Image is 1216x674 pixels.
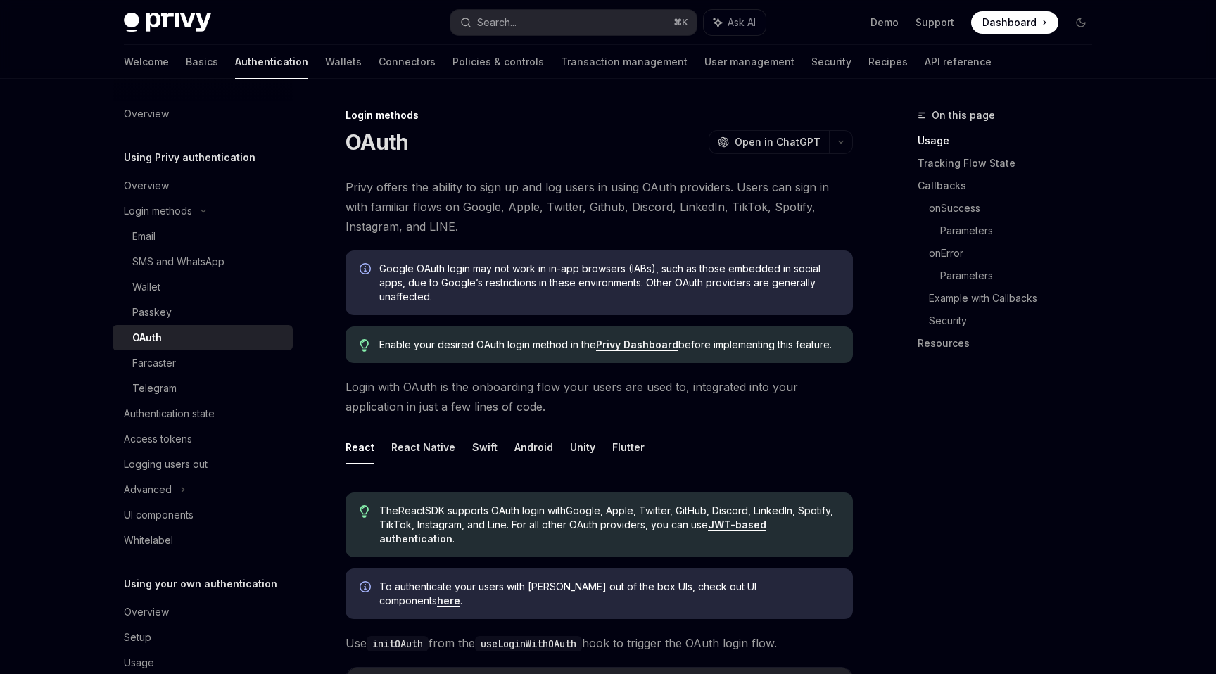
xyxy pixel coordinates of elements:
code: useLoginWithOAuth [475,636,582,651]
a: Resources [918,332,1103,355]
span: Login with OAuth is the onboarding flow your users are used to, integrated into your application ... [346,377,853,417]
div: Overview [124,177,169,194]
div: Overview [124,106,169,122]
a: Usage [918,129,1103,152]
button: Flutter [612,431,645,464]
a: Privy Dashboard [596,338,678,351]
button: Android [514,431,553,464]
a: UI components [113,502,293,528]
span: Dashboard [982,15,1037,30]
button: React [346,431,374,464]
h5: Using Privy authentication [124,149,255,166]
h1: OAuth [346,129,408,155]
h5: Using your own authentication [124,576,277,592]
span: Privy offers the ability to sign up and log users in using OAuth providers. Users can sign in wit... [346,177,853,236]
div: Wallet [132,279,160,295]
a: here [437,594,460,607]
div: Telegram [132,380,177,397]
a: Overview [113,599,293,625]
a: Overview [113,101,293,127]
a: Overview [113,173,293,198]
button: Toggle dark mode [1070,11,1092,34]
a: Demo [870,15,899,30]
a: Passkey [113,300,293,325]
a: Authentication state [113,401,293,426]
span: Ask AI [728,15,756,30]
code: initOAuth [367,636,429,651]
a: Authentication [235,45,308,79]
a: Parameters [940,220,1103,242]
a: Security [929,310,1103,332]
span: ⌘ K [673,17,688,28]
div: Login methods [124,203,192,220]
a: API reference [925,45,992,79]
a: Recipes [868,45,908,79]
div: Login methods [346,108,853,122]
a: Support [916,15,954,30]
button: Ask AI [704,10,766,35]
span: Enable your desired OAuth login method in the before implementing this feature. [379,338,839,352]
a: SMS and WhatsApp [113,249,293,274]
span: The React SDK supports OAuth login with Google, Apple, Twitter, GitHub, Discord, LinkedIn, Spotif... [379,504,839,546]
a: Email [113,224,293,249]
a: Policies & controls [452,45,544,79]
a: Transaction management [561,45,688,79]
svg: Tip [360,339,369,352]
a: User management [704,45,794,79]
span: Google OAuth login may not work in in-app browsers (IABs), such as those embedded in social apps,... [379,262,839,304]
a: Wallets [325,45,362,79]
a: Callbacks [918,174,1103,197]
a: Welcome [124,45,169,79]
div: Setup [124,629,151,646]
span: Open in ChatGPT [735,135,821,149]
a: Logging users out [113,452,293,477]
div: Usage [124,654,154,671]
a: Dashboard [971,11,1058,34]
button: Unity [570,431,595,464]
div: Logging users out [124,456,208,473]
div: Search... [477,14,517,31]
a: Basics [186,45,218,79]
img: dark logo [124,13,211,32]
span: Use from the hook to trigger the OAuth login flow. [346,633,853,653]
span: On this page [932,107,995,124]
a: Farcaster [113,350,293,376]
div: Advanced [124,481,172,498]
div: Whitelabel [124,532,173,549]
a: onError [929,242,1103,265]
a: onSuccess [929,197,1103,220]
div: SMS and WhatsApp [132,253,224,270]
div: Authentication state [124,405,215,422]
div: OAuth [132,329,162,346]
button: React Native [391,431,455,464]
div: Email [132,228,156,245]
a: OAuth [113,325,293,350]
a: Example with Callbacks [929,287,1103,310]
span: To authenticate your users with [PERSON_NAME] out of the box UIs, check out UI components . [379,580,839,608]
a: Whitelabel [113,528,293,553]
a: Tracking Flow State [918,152,1103,174]
a: Telegram [113,376,293,401]
a: Setup [113,625,293,650]
div: Farcaster [132,355,176,371]
svg: Info [360,581,374,595]
a: Access tokens [113,426,293,452]
svg: Info [360,263,374,277]
a: Parameters [940,265,1103,287]
div: Access tokens [124,431,192,447]
button: Swift [472,431,498,464]
a: Security [811,45,851,79]
button: Open in ChatGPT [709,130,829,154]
a: Connectors [379,45,436,79]
div: Overview [124,604,169,621]
a: Wallet [113,274,293,300]
svg: Tip [360,505,369,518]
button: Search...⌘K [450,10,697,35]
div: UI components [124,507,194,523]
div: Passkey [132,304,172,321]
